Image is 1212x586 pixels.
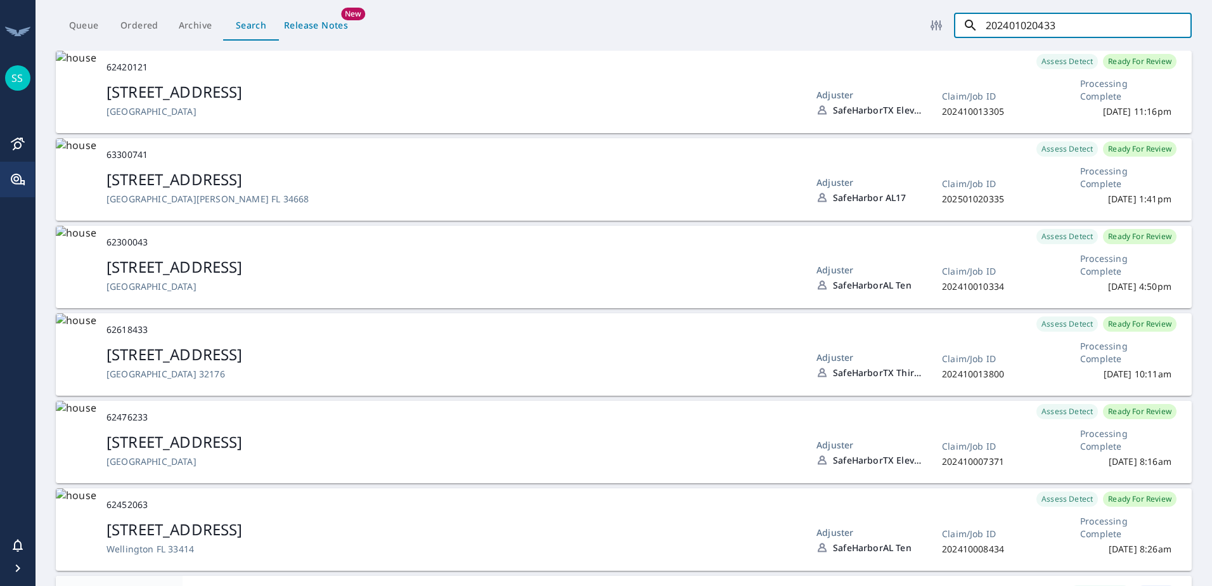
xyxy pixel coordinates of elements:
div: SafeHarborTX Thirteen [833,367,922,379]
div: Claim/Job ID [942,178,1050,190]
div: house62452063[STREET_ADDRESS]Wellington FL 33414AdjusterSafeHarborAL TenClaim/Job ID202410008434A... [35,488,1212,571]
div: SS [5,65,30,91]
div: Claim/Job ID [942,528,1050,540]
div: Adjuster [816,526,922,538]
span: Assess Detect [1036,318,1098,329]
span: New [341,8,366,20]
div: Adjuster [816,264,922,276]
div: [DATE] 10:11am [1104,368,1171,381]
span: Queue [63,18,104,34]
div: house62618433[STREET_ADDRESS][GEOGRAPHIC_DATA] 32176AdjusterSafeHarborTX ThirteenClaim/Job ID2024... [35,313,1212,396]
div: Wellington FL 33414 [106,543,796,556]
div: Claim/Job ID [942,353,1050,365]
img: house [56,51,96,65]
div: Processing Complete [1080,427,1171,453]
div: 62452063 [106,498,796,511]
div: My EagleView portal [10,172,25,187]
div: [GEOGRAPHIC_DATA] 32176 [106,368,796,381]
span: Ready For Review [1103,231,1177,242]
span: Assess Detect [1036,406,1098,417]
span: Ready For Review [1103,143,1177,154]
button: Release Notes [279,14,353,37]
img: house [56,401,96,415]
div: [STREET_ADDRESS] [106,81,796,103]
div: SafeHarborTX Eleven [833,104,922,116]
div: SafeHarborAL Ten [833,279,922,291]
div: house62300043[STREET_ADDRESS][GEOGRAPHIC_DATA]AdjusterSafeHarborAL TenClaim/Job ID202410010334Ass... [35,226,1212,308]
img: EagleView Logo [5,27,30,36]
span: Assess Detect [1036,231,1098,242]
div: Processing Complete [1080,340,1171,365]
div: [DATE] 1:41pm [1108,193,1171,205]
div: 202410008434 [942,543,1050,556]
div: Adjuster [816,89,922,101]
div: SafeHarborTX Eleven [833,454,922,466]
div: [STREET_ADDRESS] [106,256,796,278]
div: Claim/Job ID [942,440,1050,453]
div: Processing Complete [1080,77,1171,103]
div: Assess [10,136,25,152]
div: 202501020335 [942,193,1050,205]
div: 62618433 [106,323,796,336]
div: [GEOGRAPHIC_DATA] [106,280,796,293]
div: house62420121[STREET_ADDRESS][GEOGRAPHIC_DATA]AdjusterSafeHarborTX ElevenClaim/Job ID202410013305... [35,51,1212,133]
span: Assess Detect [1036,56,1098,67]
div: Adjuster [816,176,922,188]
div: Processing Complete [1080,165,1171,190]
div: [STREET_ADDRESS] [106,344,796,365]
div: 202410013800 [942,368,1050,381]
div: [GEOGRAPHIC_DATA] [106,455,796,468]
div: [DATE] 4:50pm [1108,280,1171,293]
div: [DATE] 11:16pm [1103,105,1171,118]
div: [DATE] 8:16am [1109,455,1171,468]
div: house62476233[STREET_ADDRESS][GEOGRAPHIC_DATA]AdjusterSafeHarborTX ElevenClaim/Job ID202410007371... [35,401,1212,483]
div: Claim/Job ID [942,90,1050,103]
div: 62300043 [106,236,796,249]
span: Archive [175,18,216,34]
span: Assess Detect [1036,493,1098,504]
div: [GEOGRAPHIC_DATA][PERSON_NAME] FL 34668 [106,193,796,205]
div: SafeHarbor AL17 [833,192,922,204]
div: Claim/Job ID [942,265,1050,278]
div: Adjuster [816,439,922,451]
div: 202410010334 [942,280,1050,293]
div: grid [35,51,1212,586]
div: house63300741[STREET_ADDRESS][GEOGRAPHIC_DATA][PERSON_NAME] FL 34668AdjusterSafeHarbor AL17Claim/... [35,138,1212,221]
span: Search [231,18,271,34]
img: house [56,488,96,503]
span: Ready For Review [1103,493,1177,504]
div: 62420121 [106,61,796,74]
span: Ready For Review [1103,318,1177,329]
span: Assess Detect [1036,143,1098,154]
input: Search claim ID, address, status... [986,13,1192,38]
div: [GEOGRAPHIC_DATA] [106,105,796,118]
img: house [56,313,96,328]
div: [STREET_ADDRESS] [106,519,796,540]
div: 62476233 [106,411,796,424]
div: 63300741 [106,148,796,161]
div: Processing Complete [1080,515,1171,540]
div: [DATE] 8:26am [1109,543,1171,556]
span: Ordered [119,18,160,34]
div: 202410013305 [942,105,1050,118]
span: Release Notes [284,18,348,34]
span: Ready For Review [1103,56,1177,67]
div: Adjuster [816,351,922,363]
div: 202410007371 [942,455,1050,468]
div: [STREET_ADDRESS] [106,169,796,190]
span: Ready For Review [1103,406,1177,417]
div: Processing Complete [1080,252,1171,278]
img: house [56,226,96,240]
div: SafeHarborAL Ten [833,542,922,554]
img: house [56,138,96,153]
div: [STREET_ADDRESS] [106,431,796,453]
